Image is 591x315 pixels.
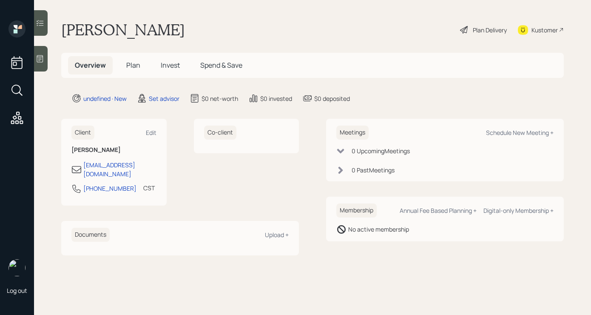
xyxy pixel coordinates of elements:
[336,203,377,218] h6: Membership
[348,225,409,234] div: No active membership
[83,184,136,193] div: [PHONE_NUMBER]
[314,94,350,103] div: $0 deposited
[71,126,94,140] h6: Client
[204,126,236,140] h6: Co-client
[146,129,156,137] div: Edit
[143,183,155,192] div: CST
[200,60,242,70] span: Spend & Save
[483,206,554,215] div: Digital-only Membership +
[9,259,26,276] img: aleksandra-headshot.png
[352,146,410,155] div: 0 Upcoming Meeting s
[75,60,106,70] span: Overview
[83,160,156,178] div: [EMAIL_ADDRESS][DOMAIN_NAME]
[71,146,156,154] h6: [PERSON_NAME]
[352,166,395,175] div: 0 Past Meeting s
[486,129,554,137] div: Schedule New Meeting +
[83,94,127,103] div: undefined · New
[7,286,27,295] div: Log out
[473,26,507,34] div: Plan Delivery
[126,60,140,70] span: Plan
[202,94,238,103] div: $0 net-worth
[149,94,179,103] div: Set advisor
[61,20,185,39] h1: [PERSON_NAME]
[336,126,369,140] h6: Meetings
[161,60,180,70] span: Invest
[400,206,477,215] div: Annual Fee Based Planning +
[265,231,289,239] div: Upload +
[71,228,110,242] h6: Documents
[260,94,292,103] div: $0 invested
[531,26,558,34] div: Kustomer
